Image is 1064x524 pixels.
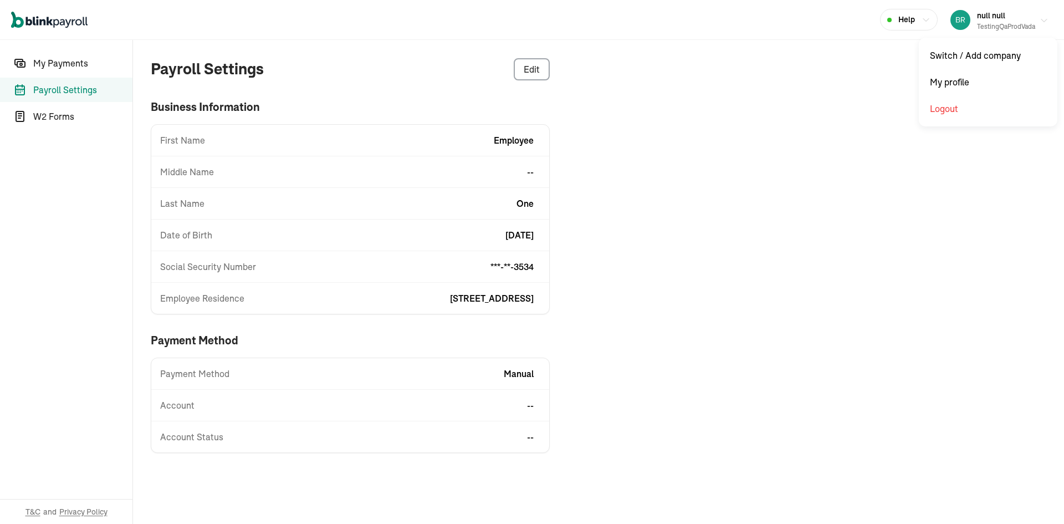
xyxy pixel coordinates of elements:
[977,22,1035,32] div: testingQaProdVada
[923,42,1053,69] div: Switch / Add company
[923,69,1053,95] div: My profile
[898,14,915,26] span: Help
[977,11,1005,21] span: null null
[11,4,88,36] nav: Global
[879,404,1064,524] iframe: Chat Widget
[923,95,1053,122] div: Logout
